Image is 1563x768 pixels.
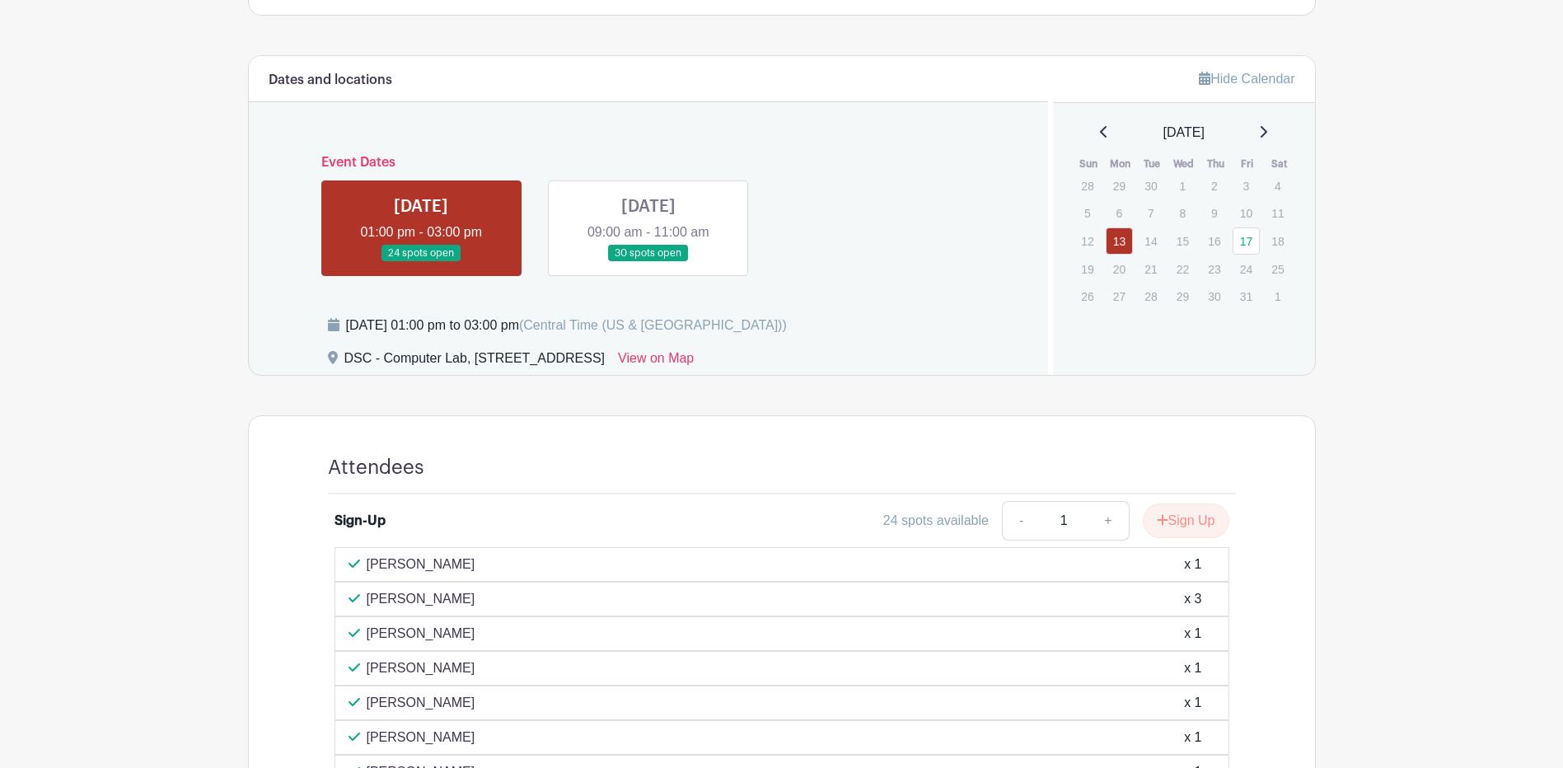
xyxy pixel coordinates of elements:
[1169,173,1196,199] p: 1
[1136,156,1168,172] th: Tue
[1264,200,1291,226] p: 11
[1106,173,1133,199] p: 29
[1106,227,1133,255] a: 13
[1163,123,1205,143] span: [DATE]
[1074,200,1101,226] p: 5
[328,456,424,480] h4: Attendees
[1073,156,1105,172] th: Sun
[1264,283,1291,309] p: 1
[883,511,989,531] div: 24 spots available
[1232,156,1264,172] th: Fri
[1184,728,1201,747] div: x 1
[367,658,475,678] p: [PERSON_NAME]
[1106,283,1133,309] p: 27
[1074,283,1101,309] p: 26
[519,318,787,332] span: (Central Time (US & [GEOGRAPHIC_DATA]))
[308,155,990,171] h6: Event Dates
[1002,501,1040,541] a: -
[1233,283,1260,309] p: 31
[367,624,475,644] p: [PERSON_NAME]
[1074,173,1101,199] p: 28
[1169,256,1196,282] p: 22
[1264,256,1291,282] p: 25
[1137,283,1164,309] p: 28
[1200,173,1228,199] p: 2
[1074,256,1101,282] p: 19
[1184,555,1201,574] div: x 1
[1074,228,1101,254] p: 12
[346,316,787,335] div: [DATE] 01:00 pm to 03:00 pm
[1088,501,1129,541] a: +
[1143,503,1229,538] button: Sign Up
[1184,693,1201,713] div: x 1
[1200,283,1228,309] p: 30
[1233,173,1260,199] p: 3
[1233,256,1260,282] p: 24
[367,589,475,609] p: [PERSON_NAME]
[1106,256,1133,282] p: 20
[1264,228,1291,254] p: 18
[367,728,475,747] p: [PERSON_NAME]
[1200,156,1232,172] th: Thu
[1184,658,1201,678] div: x 1
[367,693,475,713] p: [PERSON_NAME]
[1137,200,1164,226] p: 7
[367,555,475,574] p: [PERSON_NAME]
[1233,200,1260,226] p: 10
[1184,624,1201,644] div: x 1
[1137,228,1164,254] p: 14
[1184,589,1201,609] div: x 3
[1200,256,1228,282] p: 23
[335,511,386,531] div: Sign-Up
[1264,173,1291,199] p: 4
[1169,283,1196,309] p: 29
[1168,156,1200,172] th: Wed
[269,73,392,88] h6: Dates and locations
[1169,228,1196,254] p: 15
[1263,156,1295,172] th: Sat
[1137,173,1164,199] p: 30
[344,349,606,375] div: DSC - Computer Lab, [STREET_ADDRESS]
[618,349,694,375] a: View on Map
[1106,200,1133,226] p: 6
[1200,228,1228,254] p: 16
[1137,256,1164,282] p: 21
[1169,200,1196,226] p: 8
[1233,227,1260,255] a: 17
[1200,200,1228,226] p: 9
[1199,72,1294,86] a: Hide Calendar
[1105,156,1137,172] th: Mon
